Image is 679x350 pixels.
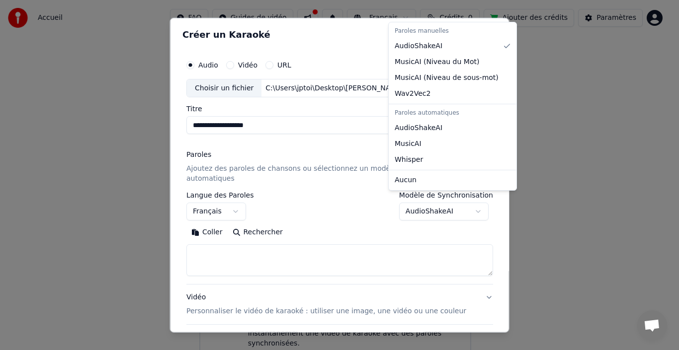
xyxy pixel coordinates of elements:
[395,73,499,83] span: MusicAI ( Niveau de sous-mot )
[395,57,479,67] span: MusicAI ( Niveau du Mot )
[395,41,442,51] span: AudioShakeAI
[391,24,514,38] div: Paroles manuelles
[395,175,417,185] span: Aucun
[391,106,514,120] div: Paroles automatiques
[395,155,423,165] span: Whisper
[395,89,430,99] span: Wav2Vec2
[395,139,422,149] span: MusicAI
[395,123,442,133] span: AudioShakeAI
